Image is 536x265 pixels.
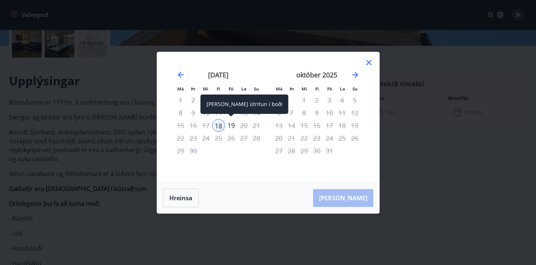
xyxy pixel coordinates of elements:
td: Selected as start date. fimmtudagur, 18. september 2025 [212,119,225,132]
td: Not available. sunnudagur, 28. september 2025 [250,132,263,144]
td: Not available. föstudagur, 17. október 2025 [323,119,336,132]
td: Not available. miðvikudagur, 10. september 2025 [200,106,212,119]
td: Not available. föstudagur, 31. október 2025 [323,144,336,157]
td: Not available. föstudagur, 10. október 2025 [323,106,336,119]
td: Not available. laugardagur, 6. september 2025 [237,94,250,106]
td: Not available. mánudagur, 13. október 2025 [272,119,285,132]
td: Not available. laugardagur, 20. september 2025 [237,119,250,132]
small: Fi [217,86,220,92]
td: Not available. fimmtudagur, 9. október 2025 [310,106,323,119]
td: Not available. þriðjudagur, 14. október 2025 [285,119,298,132]
small: La [340,86,345,92]
td: Not available. mánudagur, 27. október 2025 [272,144,285,157]
small: Fö [327,86,332,92]
button: Hreinsa [163,189,199,207]
div: Aðeins útritun í boði [225,119,237,132]
td: Not available. þriðjudagur, 7. október 2025 [285,106,298,119]
td: Not available. fimmtudagur, 2. október 2025 [310,94,323,106]
td: Not available. föstudagur, 5. september 2025 [225,94,237,106]
div: Move forward to switch to the next month. [351,70,360,79]
td: Not available. miðvikudagur, 15. október 2025 [298,119,310,132]
td: Not available. sunnudagur, 21. september 2025 [250,119,263,132]
td: Not available. þriðjudagur, 21. október 2025 [285,132,298,144]
td: Not available. sunnudagur, 7. september 2025 [250,94,263,106]
td: Not available. laugardagur, 18. október 2025 [336,119,348,132]
td: Not available. þriðjudagur, 28. október 2025 [285,144,298,157]
td: Not available. þriðjudagur, 30. september 2025 [187,144,200,157]
small: Fö [229,86,233,92]
td: Not available. þriðjudagur, 9. september 2025 [187,106,200,119]
td: Not available. sunnudagur, 26. október 2025 [348,132,361,144]
td: Not available. mánudagur, 20. október 2025 [272,132,285,144]
td: Not available. fimmtudagur, 4. september 2025 [212,94,225,106]
strong: [DATE] [208,70,229,79]
td: Not available. miðvikudagur, 17. september 2025 [200,119,212,132]
td: Not available. föstudagur, 3. október 2025 [323,94,336,106]
td: Not available. mánudagur, 29. september 2025 [174,144,187,157]
div: Aðeins útritun í boði [323,132,336,144]
td: Not available. miðvikudagur, 3. september 2025 [200,94,212,106]
small: La [241,86,246,92]
td: Not available. mánudagur, 1. september 2025 [174,94,187,106]
small: Má [177,86,184,92]
td: Not available. mánudagur, 8. september 2025 [174,106,187,119]
td: Not available. fimmtudagur, 16. október 2025 [310,119,323,132]
td: Not available. sunnudagur, 12. október 2025 [348,106,361,119]
td: Not available. sunnudagur, 5. október 2025 [348,94,361,106]
div: Aðeins útritun í boði [323,119,336,132]
td: Not available. föstudagur, 26. september 2025 [225,132,237,144]
small: Mi [301,86,307,92]
td: Not available. föstudagur, 24. október 2025 [323,132,336,144]
td: Choose föstudagur, 19. september 2025 as your check-out date. It’s available. [225,119,237,132]
td: Not available. sunnudagur, 19. október 2025 [348,119,361,132]
td: Not available. laugardagur, 4. október 2025 [336,94,348,106]
small: Má [276,86,283,92]
td: Not available. miðvikudagur, 1. október 2025 [298,94,310,106]
strong: október 2025 [296,70,337,79]
div: 18 [212,119,225,132]
small: Mi [203,86,208,92]
td: Not available. laugardagur, 27. september 2025 [237,132,250,144]
small: Su [352,86,358,92]
td: Not available. mánudagur, 15. september 2025 [174,119,187,132]
td: Not available. miðvikudagur, 29. október 2025 [298,144,310,157]
td: Not available. miðvikudagur, 22. október 2025 [298,132,310,144]
small: Fi [315,86,319,92]
td: Not available. fimmtudagur, 30. október 2025 [310,144,323,157]
small: Þr [191,86,195,92]
td: Not available. miðvikudagur, 24. september 2025 [200,132,212,144]
div: [PERSON_NAME] útritun í boði [201,95,288,114]
td: Not available. fimmtudagur, 25. september 2025 [212,132,225,144]
div: Calendar [166,61,370,173]
td: Not available. mánudagur, 22. september 2025 [174,132,187,144]
div: Move backward to switch to the previous month. [176,70,185,79]
div: Aðeins útritun í boði [310,106,323,119]
td: Not available. þriðjudagur, 23. september 2025 [187,132,200,144]
td: Not available. þriðjudagur, 16. september 2025 [187,119,200,132]
small: Su [254,86,259,92]
small: Þr [290,86,294,92]
td: Not available. miðvikudagur, 8. október 2025 [298,106,310,119]
td: Not available. þriðjudagur, 2. september 2025 [187,94,200,106]
td: Not available. laugardagur, 11. október 2025 [336,106,348,119]
td: Not available. fimmtudagur, 23. október 2025 [310,132,323,144]
td: Not available. laugardagur, 25. október 2025 [336,132,348,144]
